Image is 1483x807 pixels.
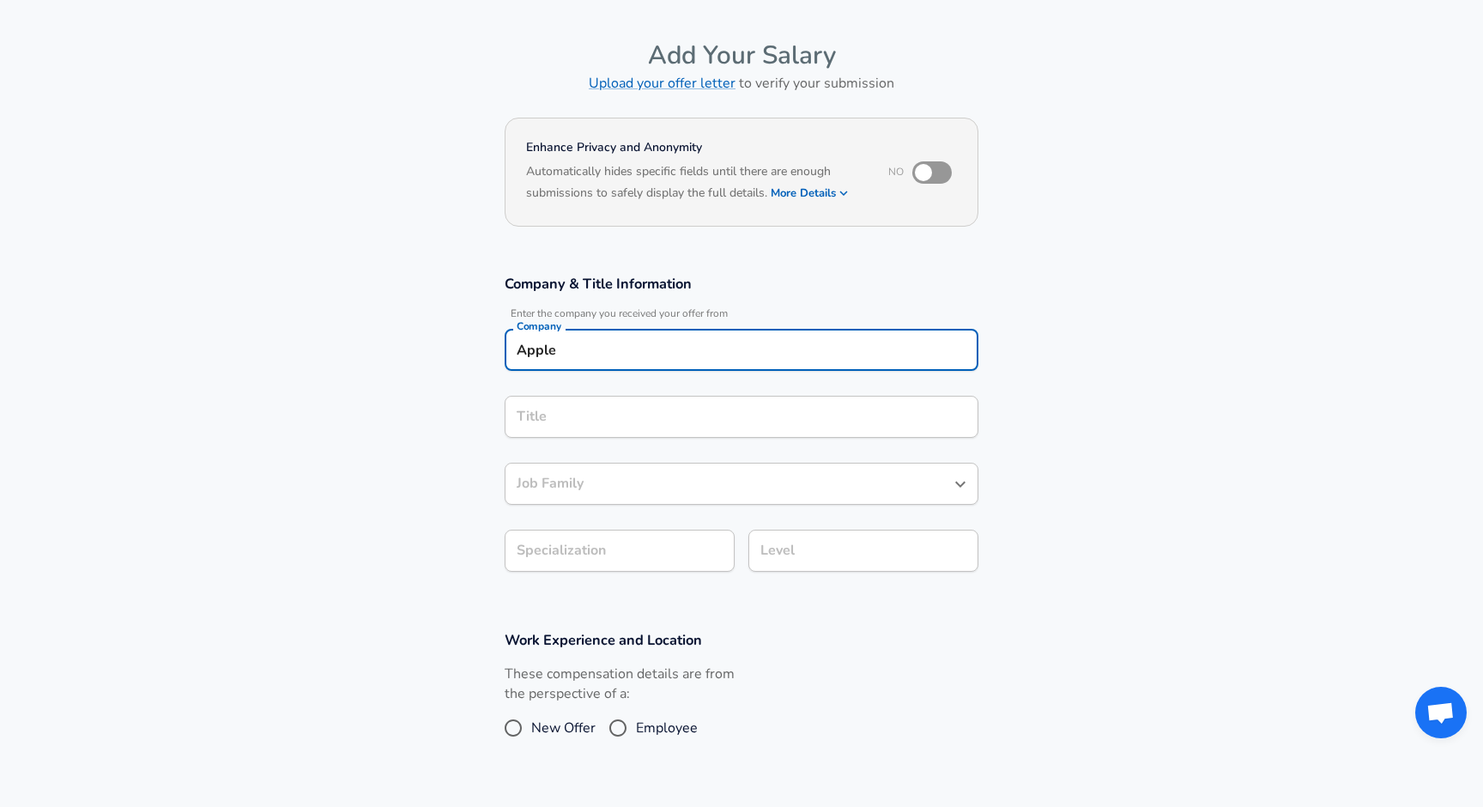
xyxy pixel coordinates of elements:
h6: to verify your submission [505,71,978,95]
input: Specialization [505,530,735,572]
h6: Automatically hides specific fields until there are enough submissions to safely display the full... [526,162,865,205]
h4: Add Your Salary [505,39,978,71]
input: Software Engineer [512,403,971,430]
h3: Work Experience and Location [505,630,978,650]
input: Software Engineer [512,470,945,497]
span: Enter the company you received your offer from [505,307,978,320]
button: More Details [771,181,850,205]
h4: Enhance Privacy and Anonymity [526,139,865,156]
input: L3 [756,537,971,564]
button: Open [948,472,972,496]
div: Open chat [1415,687,1467,738]
input: Google [512,337,971,363]
span: Employee [636,718,698,738]
a: Upload your offer letter [589,74,735,93]
label: Company [517,321,561,331]
label: These compensation details are from the perspective of a: [505,664,735,704]
h3: Company & Title Information [505,274,978,294]
span: No [888,165,904,179]
span: New Offer [531,718,596,738]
